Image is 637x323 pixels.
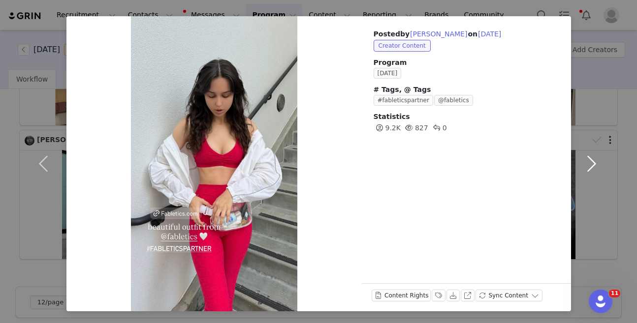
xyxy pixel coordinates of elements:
span: by [400,30,468,38]
span: @fabletics [434,95,473,106]
span: [DATE] [374,68,402,79]
span: # Tags, @ Tags [374,86,431,93]
span: 11 [609,290,620,297]
button: Sync Content [476,290,542,301]
span: #fableticspartner [374,95,433,106]
span: Posted on [374,30,502,38]
span: Statistics [374,113,410,120]
button: [PERSON_NAME] [410,28,468,40]
span: 0 [431,124,447,132]
span: 9.2K [374,124,401,132]
a: [DATE] [374,69,406,77]
span: Creator Content [374,40,431,52]
span: Program [374,58,559,68]
span: 827 [403,124,428,132]
button: Content Rights [372,290,431,301]
iframe: Intercom live chat [589,290,612,313]
button: [DATE] [478,28,502,40]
